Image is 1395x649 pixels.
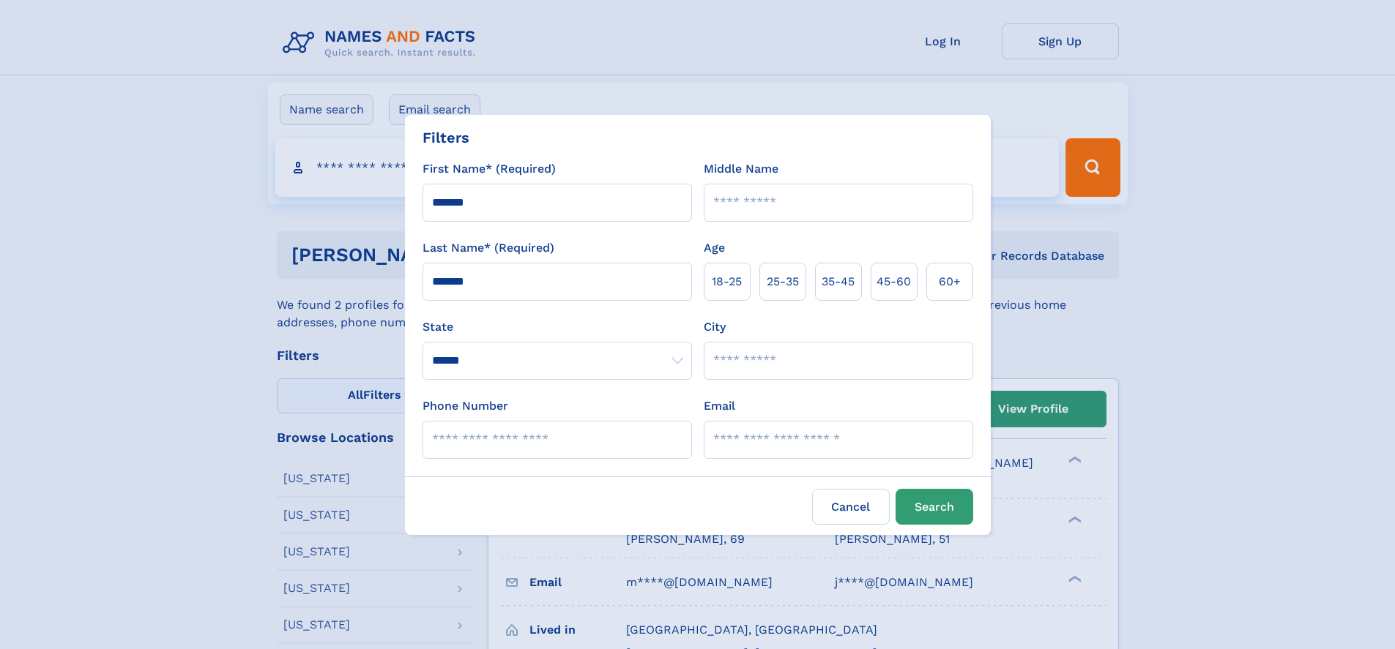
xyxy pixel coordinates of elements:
label: Middle Name [704,160,778,178]
label: Phone Number [423,397,508,415]
span: 45‑60 [877,273,911,290]
span: 60+ [939,273,961,290]
span: 35‑45 [822,273,855,290]
div: Filters [423,127,469,149]
label: Age [704,239,725,257]
span: 25‑35 [767,273,799,290]
label: State [423,318,692,336]
label: Cancel [812,489,890,525]
label: Email [704,397,735,415]
span: 18‑25 [712,273,742,290]
label: Last Name* (Required) [423,239,554,257]
label: First Name* (Required) [423,160,556,178]
label: City [704,318,726,336]
button: Search [896,489,973,525]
